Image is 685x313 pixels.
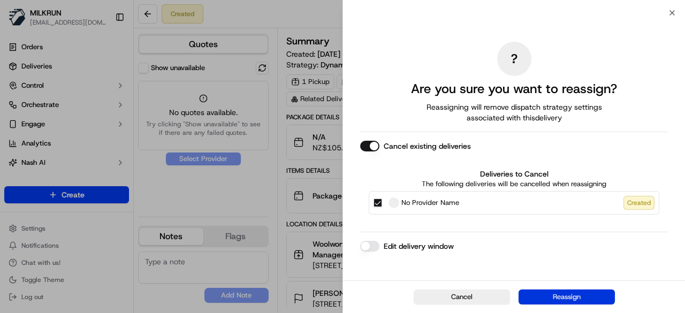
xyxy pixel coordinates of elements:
h2: Are you sure you want to reassign? [411,80,617,97]
span: No Provider Name [401,197,459,208]
label: Cancel existing deliveries [384,141,471,151]
label: Edit delivery window [384,241,454,251]
label: Deliveries to Cancel [369,169,659,179]
div: ? [497,42,531,76]
button: Cancel [414,289,510,304]
p: The following deliveries will be cancelled when reassigning [369,179,659,189]
span: Reassigning will remove dispatch strategy settings associated with this delivery [412,102,617,123]
button: Reassign [519,289,615,304]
